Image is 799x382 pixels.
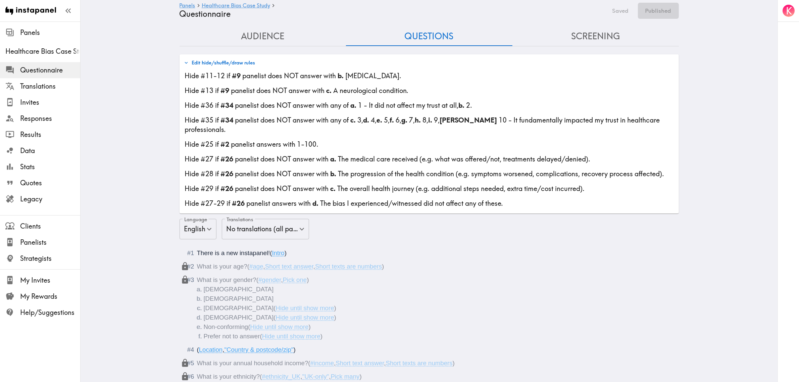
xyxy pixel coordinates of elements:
[221,101,234,109] b: #34
[338,71,344,80] b: b.
[440,116,497,124] b: [PERSON_NAME]
[227,216,253,223] label: Translations
[184,216,207,223] label: Language
[331,373,360,380] span: Pick many
[360,373,362,380] span: )
[221,86,230,95] b: #9
[180,9,603,19] h4: Questionnaire
[351,101,457,109] span: 1 - It did not affect my trust at all
[313,263,315,270] span: ,
[222,219,309,240] div: No translations (all panelists answer the questionnaire in the original language)
[402,116,408,124] b: g.
[276,304,334,312] span: Hide until show more
[273,314,276,321] span: (
[302,373,329,380] span: "UK-only"
[375,116,388,124] span: , 5
[221,140,319,148] span: panelist answers with 1-100 .
[512,27,679,46] button: Screening
[400,116,413,124] span: , 7
[272,249,285,256] span: Intro
[338,71,400,80] span: [MEDICAL_DATA]
[262,373,300,380] span: #ethnicity_UK
[386,360,453,367] span: Short texts are numbers
[232,71,241,80] b: #9
[331,184,336,193] b: c.
[20,146,80,155] span: Data
[331,184,583,193] span: The overall health journey (e.g. additional steps needed, extra time/cost incurred)
[202,3,270,9] a: Healthcare Bias Case Study
[20,178,80,188] span: Quotes
[204,314,274,321] span: [DEMOGRAPHIC_DATA]
[201,184,214,193] span: #29
[294,346,296,353] span: )
[247,263,249,270] span: (
[221,170,234,178] b: #26
[429,116,433,124] b: i.
[331,170,337,178] b: b.
[249,263,263,270] span: #age
[459,101,465,109] b: b.
[180,27,679,46] div: Questionnaire Audience/Questions/Screening Tab Navigation
[362,116,375,124] span: , 4
[197,276,256,283] span: What is your gender?
[453,360,455,367] span: )
[331,155,589,163] span: The medical care received (e.g. what was offered/not, treatments delayed/denied)
[185,199,673,208] div: Hide if
[221,184,234,193] b: #26
[308,360,310,367] span: (
[5,47,80,56] span: Healthcare Bias Case Study
[285,249,287,256] span: )
[180,3,195,9] a: Panels
[204,323,248,330] span: Non-conforming
[334,360,336,367] span: ,
[20,82,80,91] span: Translations
[185,116,660,134] span: , 10 - It fundamentally impacted my trust in healthcare professionals
[20,308,80,317] span: Help/Suggestions
[185,71,673,81] div: Hide if
[262,333,320,340] span: Hide until show more
[199,346,223,353] span: Location
[185,101,673,110] div: Hide if
[276,314,334,321] span: Hide until show more
[221,170,664,178] span: panelist does NOT answer with .
[382,263,384,270] span: )
[313,199,319,207] b: d.
[20,114,80,123] span: Responses
[331,155,337,163] b: a.
[232,199,503,207] span: panelist answers with .
[201,116,214,124] span: #35
[185,169,673,179] div: Hide if
[204,295,274,302] span: [DEMOGRAPHIC_DATA]
[182,57,257,68] button: Edit hide/shuffle/draw rules
[258,276,281,283] span: #gender
[201,140,214,148] span: #25
[185,86,673,95] div: Hide if
[185,184,673,193] div: Hide if
[388,116,400,124] span: , 6
[221,86,409,95] span: panelist does NOT answer with .
[20,28,80,37] span: Panels
[309,323,311,330] span: )
[327,86,407,95] span: A neurological condition
[221,155,591,163] span: panelist does NOT answer with .
[307,276,309,283] span: )
[415,116,421,124] b: h.
[197,373,260,380] span: What is your ethnicity?
[301,373,302,380] span: ,
[457,101,470,109] span: , 2
[197,263,247,270] span: What is your age?
[351,101,357,109] b: a.
[334,314,336,321] span: )
[273,304,276,312] span: (
[265,263,313,270] span: Short text answer
[232,71,402,80] span: panelist does NOT answer with .
[180,219,216,240] div: English
[20,65,80,75] span: Questionnaire
[204,333,260,340] span: Prefer not to answer
[351,116,362,124] span: 3
[204,304,274,312] span: [DEMOGRAPHIC_DATA]
[185,154,673,164] div: Hide if
[221,101,472,109] span: panelist does NOT answer with any of .
[260,373,262,380] span: (
[201,101,214,109] span: #36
